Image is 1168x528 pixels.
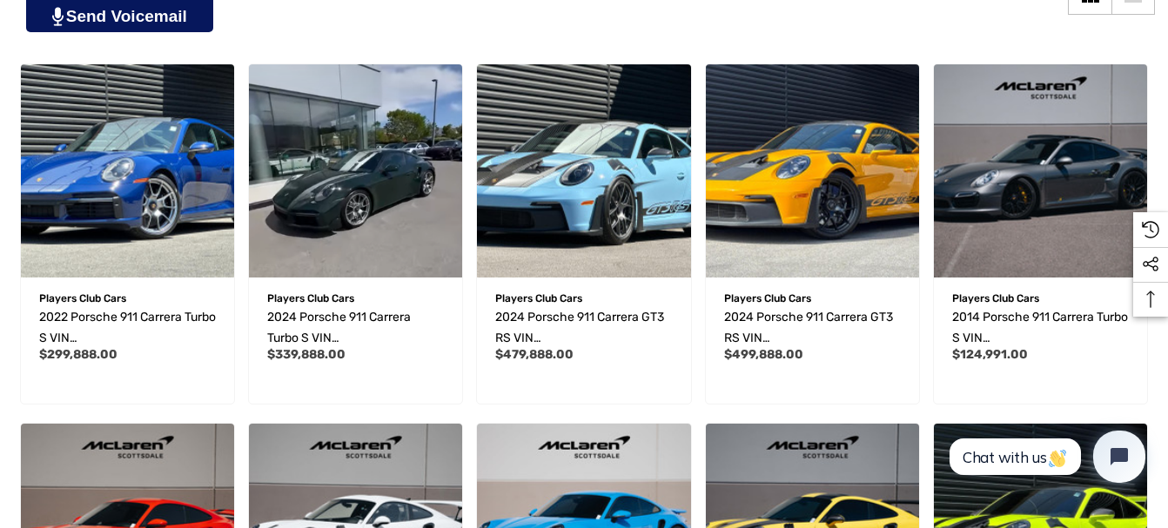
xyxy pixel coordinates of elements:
svg: Recently Viewed [1142,221,1159,238]
a: 2014 Porsche 911 Carrera Turbo S VIN WP0AD2A9XES167625,$124,991.00 [952,307,1129,349]
a: 2024 Porsche 911 Carrera Turbo S VIN WP0AD2A93RS253171,$339,888.00 [267,307,444,349]
p: Players Club Cars [724,287,901,310]
p: Players Club Cars [495,287,672,310]
span: 2014 Porsche 911 Carrera Turbo S VIN [US_VEHICLE_IDENTIFICATION_NUMBER] [952,310,1128,387]
a: 2024 Porsche 911 Carrera GT3 RS VIN WP0AF2A97RS273868,$479,888.00 [477,64,690,277]
p: Players Club Cars [952,287,1129,310]
span: 2024 Porsche 911 Carrera Turbo S VIN [US_VEHICLE_IDENTIFICATION_NUMBER] [267,310,436,387]
img: For Sale: 2014 Porsche 911 Carrera Turbo S VIN WP0AD2A9XES167625 [934,64,1147,277]
svg: Top [1133,291,1168,308]
span: $479,888.00 [495,347,574,362]
img: For Sale: 2024 Porsche 911 Carrera Turbo S VIN WP0AD2A93RS253171 [249,64,462,277]
img: PjwhLS0gR2VuZXJhdG9yOiBHcmF2aXQuaW8gLS0+PHN2ZyB4bWxucz0iaHR0cDovL3d3dy53My5vcmcvMjAwMC9zdmciIHhtb... [52,7,64,26]
p: Players Club Cars [267,287,444,310]
a: 2024 Porsche 911 Carrera GT3 RS VIN WP0AF2A90RS272464,$499,888.00 [706,64,919,277]
a: 2014 Porsche 911 Carrera Turbo S VIN WP0AD2A9XES167625,$124,991.00 [934,64,1147,277]
img: For Sale: 2022 Porsche 911 Carrera Turbo S VIN WP0AD2A94NS255103 [21,64,234,277]
img: For Sale: 2024 Porsche 911 Carrera GT3 RS VIN WP0AF2A97RS273868 [477,64,690,277]
a: 2024 Porsche 911 Carrera Turbo S VIN WP0AD2A93RS253171,$339,888.00 [249,64,462,277]
span: $499,888.00 [724,347,803,362]
span: $299,888.00 [39,347,117,362]
span: $339,888.00 [267,347,346,362]
iframe: Tidio Chat [930,416,1160,498]
span: 2024 Porsche 911 Carrera GT3 RS VIN [US_VEHICLE_IDENTIFICATION_NUMBER] [724,310,893,387]
a: 2024 Porsche 911 Carrera GT3 RS VIN WP0AF2A97RS273868,$479,888.00 [495,307,672,349]
p: Players Club Cars [39,287,216,310]
a: 2024 Porsche 911 Carrera GT3 RS VIN WP0AF2A90RS272464,$499,888.00 [724,307,901,349]
a: 2022 Porsche 911 Carrera Turbo S VIN WP0AD2A94NS255103,$299,888.00 [21,64,234,277]
svg: Social Media [1142,256,1159,273]
span: $124,991.00 [952,347,1028,362]
span: 2022 Porsche 911 Carrera Turbo S VIN [US_VEHICLE_IDENTIFICATION_NUMBER] [39,310,216,387]
a: 2022 Porsche 911 Carrera Turbo S VIN WP0AD2A94NS255103,$299,888.00 [39,307,216,349]
img: For Sale: 2024 Porsche 911 Carrera GT3 RS VIN WP0AF2A90RS272464 [706,64,919,277]
span: 2024 Porsche 911 Carrera GT3 RS VIN [US_VEHICLE_IDENTIFICATION_NUMBER] [495,310,664,387]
